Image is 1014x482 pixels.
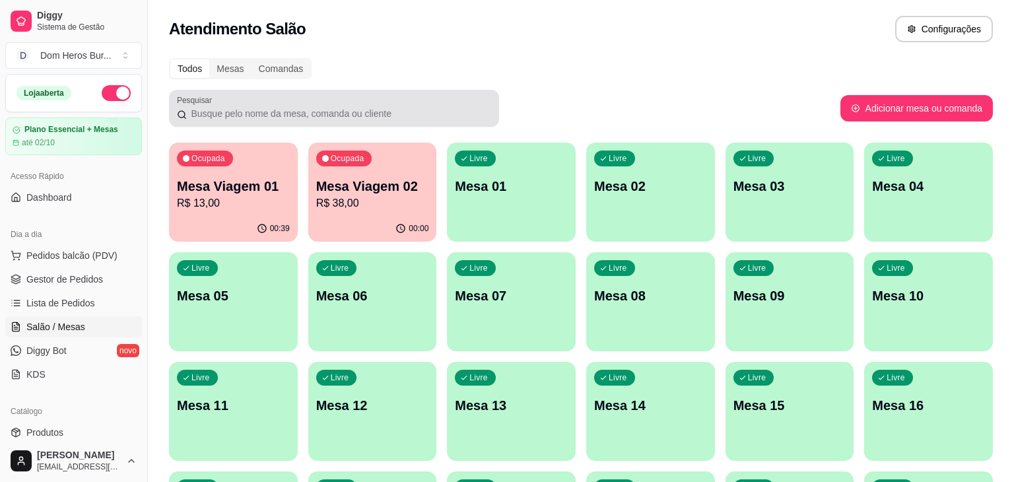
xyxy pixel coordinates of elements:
a: Gestor de Pedidos [5,269,142,290]
button: LivreMesa 03 [726,143,854,242]
input: Pesquisar [187,107,491,120]
span: [EMAIL_ADDRESS][DOMAIN_NAME] [37,462,121,472]
p: Mesa 09 [733,287,846,305]
p: Mesa 04 [872,177,985,195]
p: Mesa 05 [177,287,290,305]
button: LivreMesa 10 [864,252,993,351]
p: Mesa 03 [733,177,846,195]
div: Acesso Rápido [5,166,142,187]
p: Livre [609,263,627,273]
span: Pedidos balcão (PDV) [26,249,118,262]
button: Pedidos balcão (PDV) [5,245,142,266]
p: Livre [748,372,766,383]
a: Dashboard [5,187,142,208]
p: Mesa 15 [733,396,846,415]
button: Select a team [5,42,142,69]
p: Mesa 11 [177,396,290,415]
label: Pesquisar [177,94,217,106]
span: Salão / Mesas [26,320,85,333]
p: Livre [469,153,488,164]
p: Livre [191,372,210,383]
span: Produtos [26,426,63,439]
span: Diggy Bot [26,344,67,357]
p: Livre [887,263,905,273]
button: LivreMesa 08 [586,252,715,351]
div: Dia a dia [5,224,142,245]
div: Mesas [209,59,251,78]
div: Comandas [252,59,311,78]
p: 00:39 [270,223,290,234]
p: R$ 13,00 [177,195,290,211]
button: LivreMesa 06 [308,252,437,351]
p: Livre [191,263,210,273]
h2: Atendimento Salão [169,18,306,40]
span: [PERSON_NAME] [37,450,121,462]
button: LivreMesa 15 [726,362,854,461]
a: Salão / Mesas [5,316,142,337]
p: Ocupada [191,153,225,164]
button: LivreMesa 12 [308,362,437,461]
article: até 02/10 [22,137,55,148]
span: Dashboard [26,191,72,204]
p: Mesa 14 [594,396,707,415]
a: DiggySistema de Gestão [5,5,142,37]
span: Lista de Pedidos [26,296,95,310]
p: Livre [609,153,627,164]
button: [PERSON_NAME][EMAIL_ADDRESS][DOMAIN_NAME] [5,445,142,477]
a: Lista de Pedidos [5,293,142,314]
p: Livre [469,263,488,273]
span: Diggy [37,10,137,22]
p: Mesa 06 [316,287,429,305]
div: Catálogo [5,401,142,422]
button: LivreMesa 11 [169,362,298,461]
p: Mesa Viagem 01 [177,177,290,195]
a: Diggy Botnovo [5,340,142,361]
p: Mesa 07 [455,287,568,305]
button: LivreMesa 14 [586,362,715,461]
button: Configurações [895,16,993,42]
button: LivreMesa 07 [447,252,576,351]
p: R$ 38,00 [316,195,429,211]
p: Livre [887,372,905,383]
p: Livre [748,263,766,273]
p: Livre [469,372,488,383]
button: OcupadaMesa Viagem 01R$ 13,0000:39 [169,143,298,242]
span: Gestor de Pedidos [26,273,103,286]
div: Loja aberta [17,86,71,100]
p: Mesa 13 [455,396,568,415]
p: Mesa 02 [594,177,707,195]
p: Ocupada [331,153,364,164]
p: Mesa 10 [872,287,985,305]
button: Adicionar mesa ou comanda [840,95,993,121]
button: LivreMesa 02 [586,143,715,242]
a: Plano Essencial + Mesasaté 02/10 [5,118,142,155]
span: Sistema de Gestão [37,22,137,32]
article: Plano Essencial + Mesas [24,125,118,135]
p: Mesa 01 [455,177,568,195]
button: LivreMesa 13 [447,362,576,461]
p: 00:00 [409,223,428,234]
button: LivreMesa 01 [447,143,576,242]
span: KDS [26,368,46,381]
button: LivreMesa 04 [864,143,993,242]
button: LivreMesa 05 [169,252,298,351]
div: Dom Heros Bur ... [40,49,111,62]
span: D [17,49,30,62]
p: Livre [748,153,766,164]
p: Livre [331,372,349,383]
div: Todos [170,59,209,78]
p: Mesa 08 [594,287,707,305]
button: OcupadaMesa Viagem 02R$ 38,0000:00 [308,143,437,242]
button: LivreMesa 16 [864,362,993,461]
p: Mesa Viagem 02 [316,177,429,195]
p: Mesa 12 [316,396,429,415]
p: Livre [609,372,627,383]
button: LivreMesa 09 [726,252,854,351]
p: Livre [331,263,349,273]
a: Produtos [5,422,142,443]
a: KDS [5,364,142,385]
p: Mesa 16 [872,396,985,415]
p: Livre [887,153,905,164]
button: Alterar Status [102,85,131,101]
